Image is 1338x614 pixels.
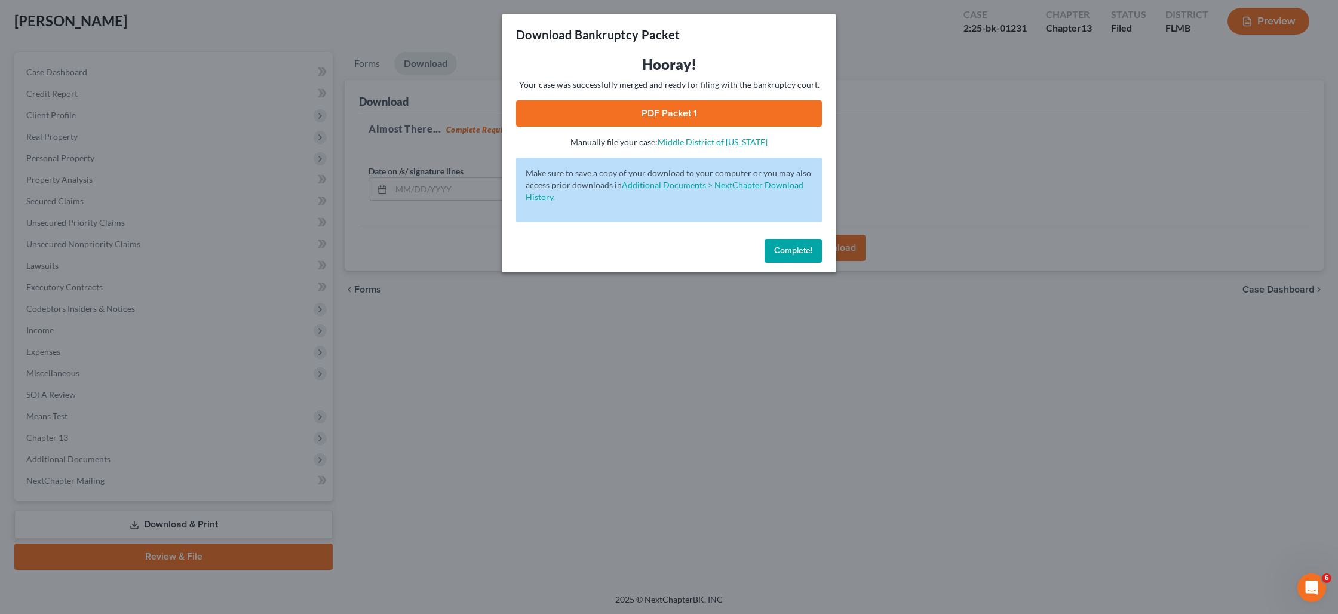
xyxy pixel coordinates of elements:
a: Additional Documents > NextChapter Download History. [526,180,803,202]
p: Make sure to save a copy of your download to your computer or you may also access prior downloads in [526,167,812,203]
a: PDF Packet 1 [516,100,822,127]
button: Complete! [765,239,822,263]
span: 6 [1322,573,1331,583]
h3: Download Bankruptcy Packet [516,26,680,43]
h3: Hooray! [516,55,822,74]
p: Your case was successfully merged and ready for filing with the bankruptcy court. [516,79,822,91]
iframe: Intercom live chat [1297,573,1326,602]
span: Complete! [774,245,812,256]
p: Manually file your case: [516,136,822,148]
a: Middle District of [US_STATE] [658,137,768,147]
